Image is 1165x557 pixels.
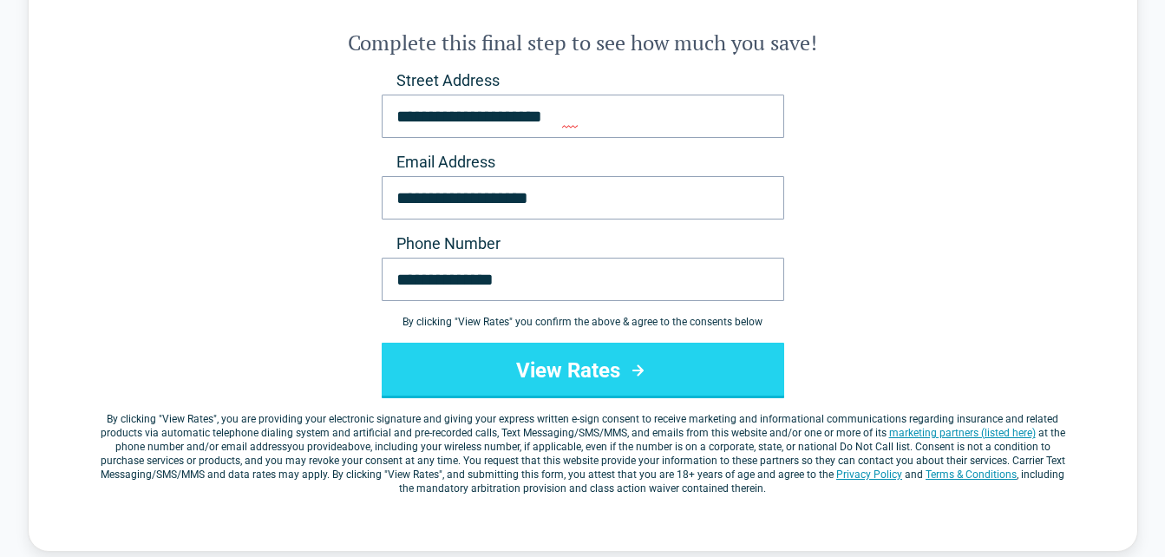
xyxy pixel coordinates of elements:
label: By clicking " ", you are providing your electronic signature and giving your express written e-si... [98,412,1068,495]
label: Email Address [382,152,784,173]
label: Phone Number [382,233,784,254]
button: View Rates [382,343,784,398]
div: By clicking " View Rates " you confirm the above & agree to the consents below [382,315,784,329]
a: Privacy Policy [836,469,902,481]
a: Terms & Conditions [926,469,1017,481]
span: View Rates [162,413,213,425]
a: marketing partners (listed here) [889,427,1036,439]
label: Street Address [382,70,784,91]
h2: Complete this final step to see how much you save! [98,29,1068,56]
